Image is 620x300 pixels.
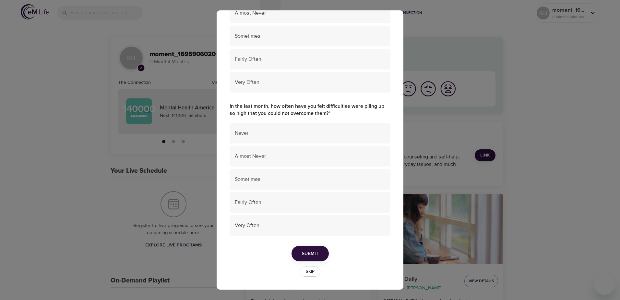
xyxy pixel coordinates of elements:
[235,199,385,206] span: Fairly Often
[235,79,385,86] span: Very Often
[300,267,320,277] button: Skip
[303,268,317,275] span: Skip
[235,9,385,17] span: Almost Never
[292,246,329,262] button: Submit
[235,56,385,63] span: Fairly Often
[235,130,385,137] span: Never
[302,250,318,258] span: Submit
[235,153,385,160] span: Almost Never
[235,176,385,183] span: Sometimes
[235,222,385,229] span: Very Often
[235,32,385,40] span: Sometimes
[230,103,390,118] label: In the last month, how often have you felt difficulties were piling up so high that you could not...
